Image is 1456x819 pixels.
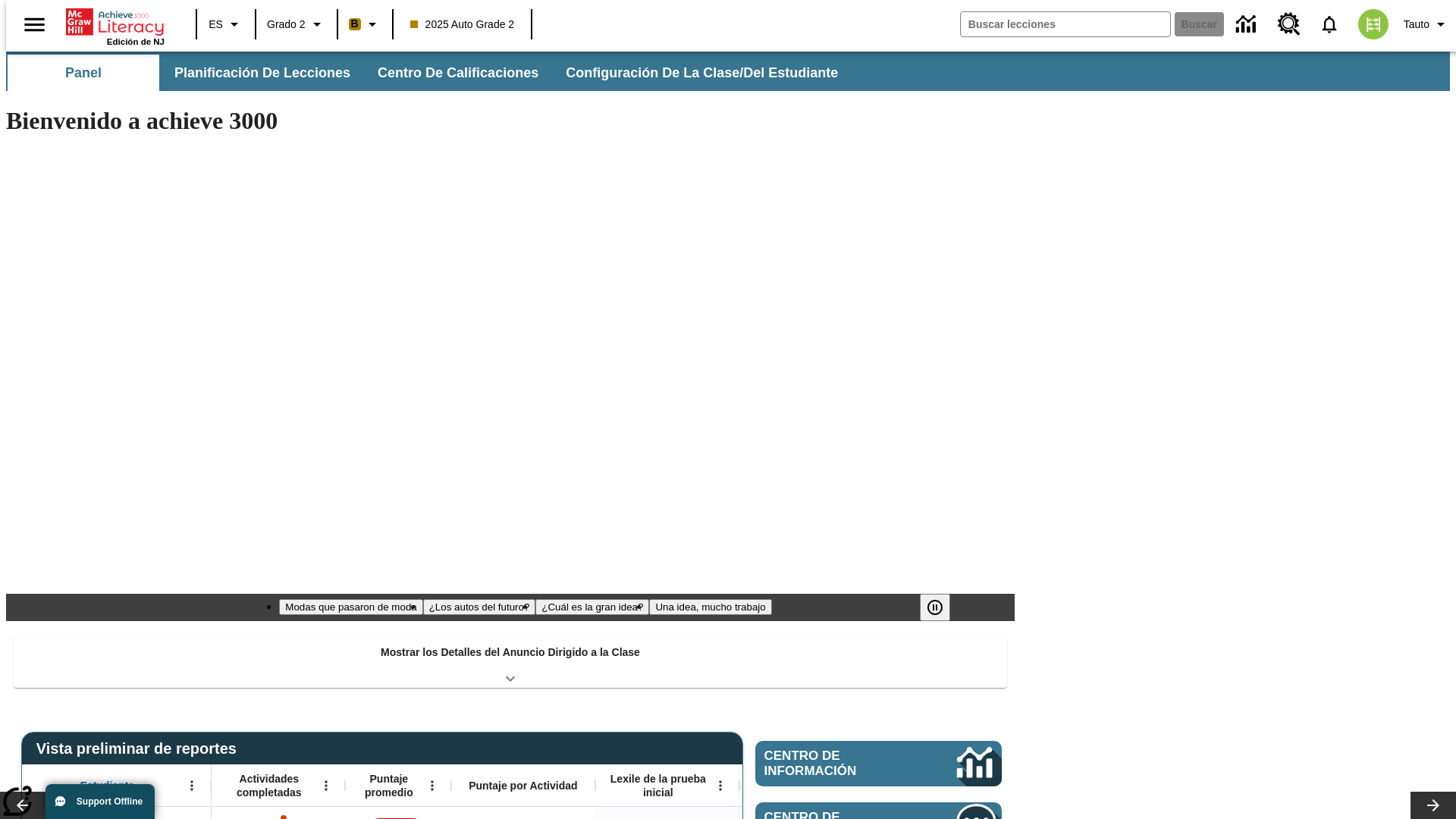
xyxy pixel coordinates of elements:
button: Abrir menú [421,774,444,797]
button: Diapositiva 4 Una idea, mucho trabajo [649,599,771,615]
span: 2025 Auto Grade 2 [410,17,515,33]
div: Portada [66,5,165,46]
div: Subbarra de navegación [6,55,852,91]
p: Mostrar los Detalles del Anuncio Dirigido a la Clase [381,645,640,661]
button: Diapositiva 2 ¿Los autos del futuro? [423,599,536,615]
span: B [351,14,359,33]
span: ES [209,17,223,33]
span: Centro de calificaciones [378,64,538,82]
button: Support Offline [45,784,155,819]
div: Mostrar los Detalles del Anuncio Dirigido a la Clase [14,635,1007,688]
h1: Bienvenido a achieve 3000 [6,107,1015,135]
a: Centro de información [755,741,1002,786]
button: Pausar [920,594,950,621]
span: Configuración de la clase/del estudiante [566,64,838,82]
a: Portada [66,7,165,37]
span: Tauto [1404,17,1429,33]
a: Centro de recursos, Se abrirá en una pestaña nueva. [1269,4,1310,45]
span: Planificación de lecciones [174,64,350,82]
button: Escoja un nuevo avatar [1349,5,1398,44]
span: Panel [65,64,102,82]
span: Lexile de la prueba inicial [603,772,714,799]
div: Pausar [920,594,965,621]
span: Estudiante [80,779,135,792]
input: Buscar campo [961,12,1170,36]
span: Puntaje por Actividad [469,779,577,792]
span: Edición de NJ [107,37,165,46]
a: Centro de información [1227,4,1269,45]
span: Vista preliminar de reportes [36,740,244,758]
button: Carrusel de lecciones, seguir [1410,792,1456,819]
button: Abrir menú [315,774,337,797]
body: Máximo 600 caracteres Presiona Escape para desactivar la barra de herramientas Presiona Alt + F10... [6,12,221,26]
span: Support Offline [77,796,143,807]
div: Subbarra de navegación [6,52,1450,91]
button: Lenguaje: ES, Selecciona un idioma [202,11,250,38]
button: Centro de calificaciones [366,55,551,91]
button: Boost El color de la clase es anaranjado claro. Cambiar el color de la clase. [343,11,388,38]
span: Actividades completadas [219,772,319,799]
button: Abrir el menú lateral [12,2,57,47]
span: Centro de información [764,748,906,779]
button: Panel [8,55,159,91]
button: Abrir menú [709,774,732,797]
button: Configuración de la clase/del estudiante [554,55,850,91]
button: Grado: Grado 2, Elige un grado [261,11,332,38]
button: Abrir menú [180,774,203,797]
a: Notificaciones [1310,5,1349,44]
button: Diapositiva 1 Modas que pasaron de moda [279,599,422,615]
span: Puntaje promedio [353,772,425,799]
img: avatar image [1358,9,1389,39]
button: Planificación de lecciones [162,55,362,91]
button: Perfil/Configuración [1398,11,1456,38]
span: Grado 2 [267,17,306,33]
button: Diapositiva 3 ¿Cuál es la gran idea? [535,599,649,615]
